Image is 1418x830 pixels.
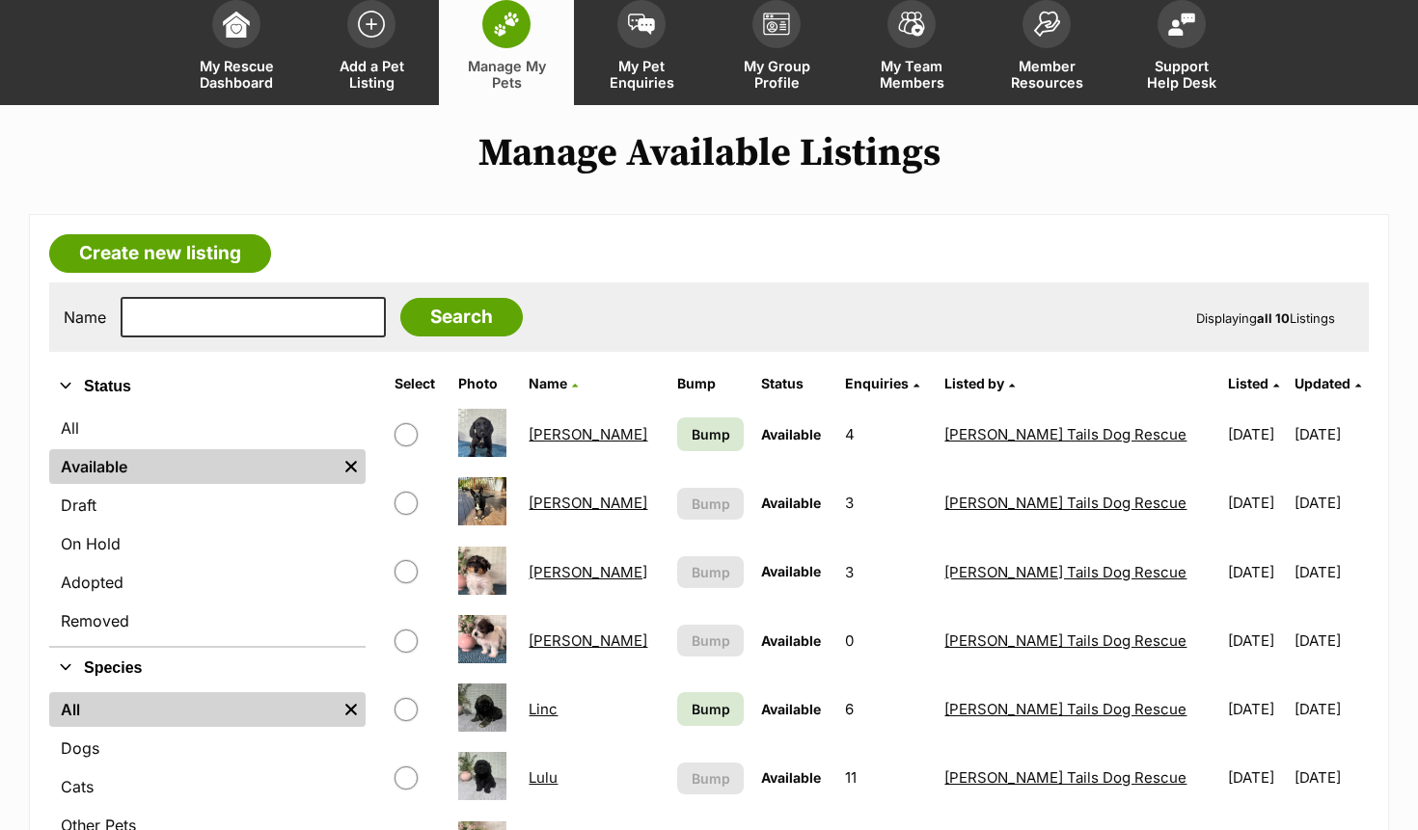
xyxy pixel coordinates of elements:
[529,375,578,391] a: Name
[753,368,835,399] th: Status
[49,488,366,522] a: Draft
[49,656,366,681] button: Species
[761,495,821,511] span: Available
[529,768,558,787] a: Lulu
[669,368,751,399] th: Bump
[49,692,337,727] a: All
[677,692,744,726] a: Bump
[49,731,366,765] a: Dogs
[49,565,366,600] a: Adopted
[677,417,744,451] a: Bump
[598,58,685,91] span: My Pet Enquiries
[1138,58,1225,91] span: Support Help Desk
[337,449,366,484] a: Remove filter
[529,563,647,581] a: [PERSON_NAME]
[837,539,935,605] td: 3
[1295,539,1367,605] td: [DATE]
[1228,375,1268,391] span: Listed
[1295,375,1350,391] span: Updated
[1220,401,1293,468] td: [DATE]
[529,375,567,391] span: Name
[1220,539,1293,605] td: [DATE]
[677,625,744,656] button: Bump
[692,424,730,444] span: Bump
[49,769,366,804] a: Cats
[845,375,909,391] span: translation missing: en.admin.listings.index.attributes.enquiries
[49,407,366,646] div: Status
[1295,676,1367,742] td: [DATE]
[450,368,520,399] th: Photo
[493,12,520,37] img: manage-my-pets-icon-02211641906a0b7f246fdf0571729dbe1e7629f14944591b6c1af311fb30b64b.svg
[628,13,655,35] img: pet-enquiries-icon-7e3ad2cf08bfb03b45e93fb7055b45f3efa6380592205ae92323e6603595dc1f.svg
[49,374,366,399] button: Status
[868,58,955,91] span: My Team Members
[1196,310,1335,326] span: Displaying Listings
[761,769,821,786] span: Available
[49,603,366,638] a: Removed
[1228,375,1279,391] a: Listed
[692,699,730,719] span: Bump
[1003,58,1090,91] span: Member Resources
[898,12,925,37] img: team-members-icon-5396bd8760b3fe7c0b43da4ab00e1e3bb1a5d9ba89233759b79545d2d3fc5d0d.svg
[761,701,821,717] span: Available
[1033,11,1060,37] img: member-resources-icon-8e73f808a243e03378d46382f2149f9095a855e16c252ad45f914b54edf8863c.svg
[358,11,385,38] img: add-pet-listing-icon-0afa8454b4691262ce3f59096e99ab1cd57d4a30225e0717b998d2c9b9846f56.svg
[1220,744,1293,811] td: [DATE]
[1295,375,1361,391] a: Updated
[944,425,1186,443] a: [PERSON_NAME] Tails Dog Rescue
[387,368,448,399] th: Select
[49,411,366,445] a: All
[1220,676,1293,742] td: [DATE]
[692,768,730,789] span: Bump
[837,676,935,742] td: 6
[677,556,744,588] button: Bump
[193,58,280,91] span: My Rescue Dashboard
[1220,607,1293,674] td: [DATE]
[49,234,271,273] a: Create new listing
[677,488,744,520] button: Bump
[763,13,790,36] img: group-profile-icon-3fa3cf56718a62981997c0bc7e787c4b2cf8bcc04b72c1350f741eb67cf2f40e.svg
[837,744,935,811] td: 11
[837,401,935,468] td: 4
[463,58,550,91] span: Manage My Pets
[1295,469,1367,536] td: [DATE]
[944,700,1186,718] a: [PERSON_NAME] Tails Dog Rescue
[328,58,415,91] span: Add a Pet Listing
[49,449,337,484] a: Available
[837,607,935,674] td: 0
[761,632,821,649] span: Available
[944,563,1186,581] a: [PERSON_NAME] Tails Dog Rescue
[944,631,1186,650] a: [PERSON_NAME] Tails Dog Rescue
[944,375,1015,391] a: Listed by
[1257,310,1290,326] strong: all 10
[845,375,919,391] a: Enquiries
[529,631,647,650] a: [PERSON_NAME]
[837,469,935,536] td: 3
[529,425,647,443] a: [PERSON_NAME]
[761,426,821,442] span: Available
[1295,401,1367,468] td: [DATE]
[944,494,1186,512] a: [PERSON_NAME] Tails Dog Rescue
[944,768,1186,787] a: [PERSON_NAME] Tails Dog Rescue
[49,526,366,561] a: On Hold
[1295,607,1367,674] td: [DATE]
[529,700,558,718] a: Linc
[692,562,730,582] span: Bump
[1168,13,1195,36] img: help-desk-icon-fdf02630f3aa405de69fd3d07c3f3aa587a6932b1a1747fa1d2bba05be0121f9.svg
[761,563,821,579] span: Available
[223,11,250,38] img: dashboard-icon-eb2f2d2d3e046f16d808141f083e7271f6b2e854fb5c12c21221c1fb7104beca.svg
[733,58,820,91] span: My Group Profile
[1220,469,1293,536] td: [DATE]
[677,763,744,794] button: Bump
[64,308,106,326] label: Name
[337,692,366,727] a: Remove filter
[529,494,647,512] a: [PERSON_NAME]
[944,375,1004,391] span: Listed by
[400,298,523,336] input: Search
[1295,744,1367,811] td: [DATE]
[692,494,730,514] span: Bump
[692,630,730,651] span: Bump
